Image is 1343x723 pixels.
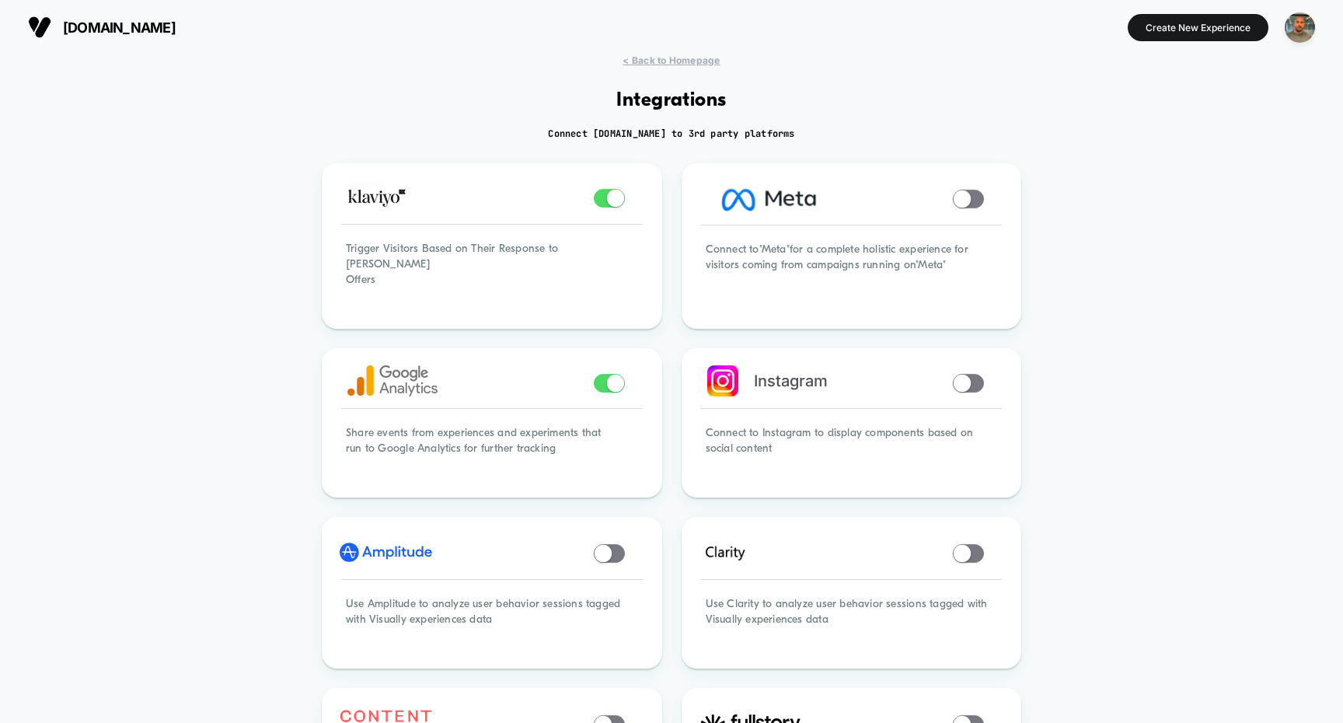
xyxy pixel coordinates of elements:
[684,221,1020,326] div: Connect to "Meta" for a complete holistic experience for visitors coming from campaigns running o...
[684,575,1020,666] div: Use Clarity to analyze user behavior sessions tagged with Visually experiences data
[63,19,176,36] span: [DOMAIN_NAME]
[699,539,752,566] img: clarity
[1128,14,1268,41] button: Create New Experience
[347,181,407,212] img: Klaviyo
[347,365,438,396] img: google analytics
[754,372,828,390] span: Instagram
[324,404,660,495] div: Share events from experiences and experiments that run to Google Analytics for further tracking
[1280,12,1320,44] button: ppic
[684,404,1020,495] div: Connect to Instagram to display components based on social content
[692,169,847,229] img: Facebook
[548,127,794,140] h2: Connect [DOMAIN_NAME] to 3rd party platforms
[340,539,432,566] img: amplitude
[616,89,727,112] h1: Integrations
[707,365,738,396] img: instagram
[324,220,660,326] div: Trigger Visitors Based on Their Response to [PERSON_NAME] Offers
[23,15,180,40] button: [DOMAIN_NAME]
[1285,12,1315,43] img: ppic
[324,575,660,666] div: Use Amplitude to analyze user behavior sessions tagged with Visually experiences data
[623,54,720,66] span: < Back to Homepage
[28,16,51,39] img: Visually logo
